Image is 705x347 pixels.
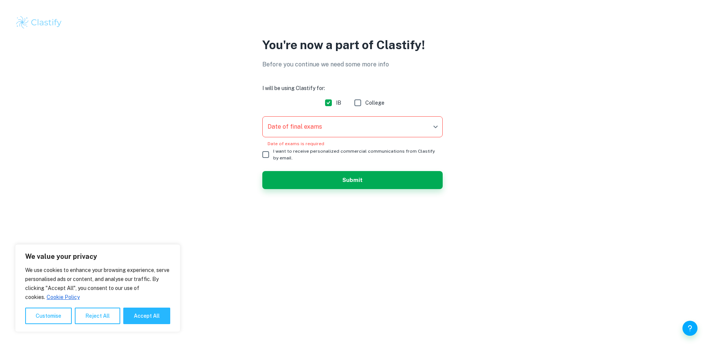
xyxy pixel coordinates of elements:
[25,266,170,302] p: We use cookies to enhance your browsing experience, serve personalised ads or content, and analys...
[46,294,80,300] a: Cookie Policy
[365,99,384,107] span: College
[25,308,72,324] button: Customise
[336,99,341,107] span: IB
[25,252,170,261] p: We value your privacy
[15,15,690,30] a: Clastify logo
[15,244,180,332] div: We value your privacy
[262,36,443,54] p: You're now a part of Clastify!
[268,140,437,147] p: Date of exams is required
[15,15,63,30] img: Clastify logo
[273,148,437,161] span: I want to receive personalized commercial communications from Clastify by email.
[262,84,443,92] h6: I will be using Clastify for:
[682,321,697,336] button: Help and Feedback
[262,60,443,69] p: Before you continue we need some more info
[123,308,170,324] button: Accept All
[262,171,443,189] button: Submit
[75,308,120,324] button: Reject All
